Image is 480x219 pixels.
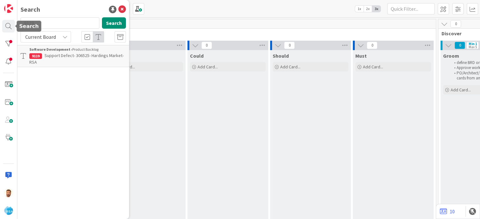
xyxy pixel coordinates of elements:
[454,42,465,49] span: 0
[273,53,289,59] span: Should
[25,34,56,40] span: Current Board
[4,188,13,197] img: AS
[468,45,477,49] div: Max 5
[4,206,13,215] img: avatar
[280,64,300,70] span: Add Card...
[372,6,381,12] span: 3x
[190,53,204,59] span: Could
[451,87,471,93] span: Add Card...
[29,53,124,65] span: Support Defect- 306525- Hardings Market- RSA
[443,53,459,59] span: Groom
[364,6,372,12] span: 2x
[19,23,39,29] h5: Search
[29,53,42,59] div: 9119
[367,42,377,49] span: 0
[21,17,99,29] input: Search for title...
[29,47,126,52] div: Product Backlog
[355,53,367,59] span: Must
[198,64,218,70] span: Add Card...
[21,5,40,14] div: Search
[23,30,428,37] span: Product Backlog
[29,47,72,52] b: Software Development ›
[284,42,295,49] span: 0
[468,42,477,45] div: Min 1
[102,17,126,29] button: Search
[387,3,435,14] input: Quick Filter...
[4,4,13,13] img: Visit kanbanzone.com
[450,20,461,28] span: 0
[201,42,212,49] span: 0
[355,6,364,12] span: 1x
[363,64,383,70] span: Add Card...
[440,208,455,215] a: 10
[17,45,129,67] a: Software Development ›Product Backlog9119Support Defect- 306525- Hardings Market- RSA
